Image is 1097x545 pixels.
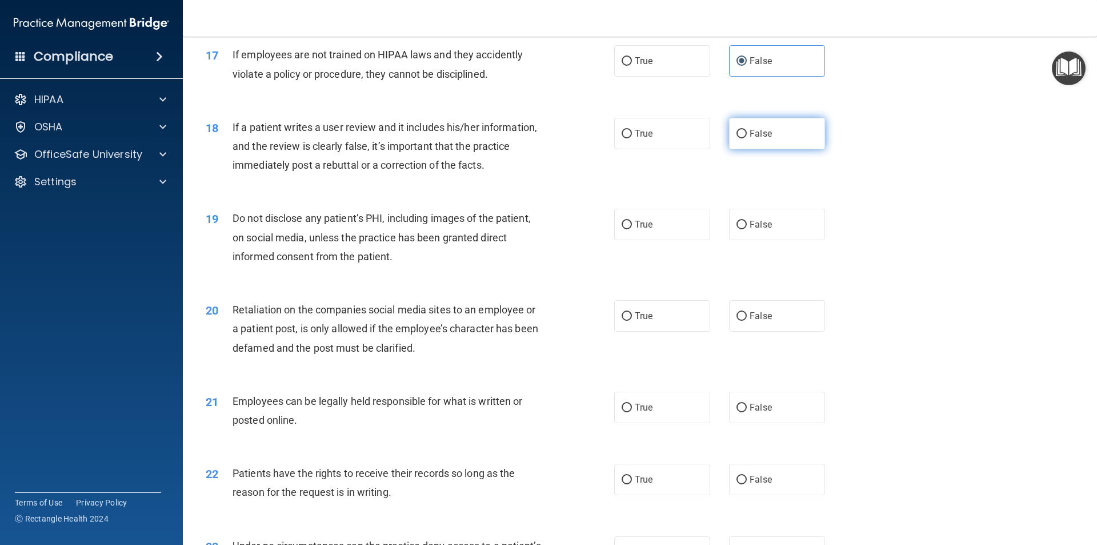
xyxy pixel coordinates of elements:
span: False [750,219,772,230]
input: True [622,130,632,138]
input: False [736,130,747,138]
a: OSHA [14,120,166,134]
a: Privacy Policy [76,497,127,508]
button: Open Resource Center [1052,51,1086,85]
span: False [750,128,772,139]
p: Settings [34,175,77,189]
span: True [635,128,652,139]
a: Settings [14,175,166,189]
input: False [736,476,747,484]
span: 17 [206,49,218,62]
a: HIPAA [14,93,166,106]
span: Ⓒ Rectangle Health 2024 [15,513,109,524]
input: True [622,312,632,321]
span: Retaliation on the companies social media sites to an employee or a patient post, is only allowed... [233,304,538,353]
input: True [622,476,632,484]
span: 21 [206,395,218,409]
a: Terms of Use [15,497,62,508]
span: If a patient writes a user review and it includes his/her information, and the review is clearly ... [233,121,537,171]
span: True [635,55,652,66]
span: Patients have the rights to receive their records so long as the reason for the request is in wri... [233,467,515,498]
input: False [736,57,747,66]
input: True [622,57,632,66]
span: 20 [206,304,218,317]
span: True [635,311,652,321]
span: False [750,311,772,321]
span: False [750,402,772,413]
p: OfficeSafe University [34,148,142,161]
span: False [750,474,772,485]
span: True [635,219,652,230]
span: 22 [206,467,218,481]
span: False [750,55,772,66]
span: True [635,402,652,413]
span: 18 [206,121,218,135]
span: If employees are not trained on HIPAA laws and they accidently violate a policy or procedure, the... [233,49,523,79]
span: Do not disclose any patient’s PHI, including images of the patient, on social media, unless the p... [233,212,531,262]
span: True [635,474,652,485]
input: False [736,404,747,412]
input: False [736,221,747,229]
p: HIPAA [34,93,63,106]
p: OSHA [34,120,63,134]
span: Employees can be legally held responsible for what is written or posted online. [233,395,522,426]
input: True [622,404,632,412]
span: 19 [206,212,218,226]
input: False [736,312,747,321]
img: PMB logo [14,12,169,35]
input: True [622,221,632,229]
h4: Compliance [34,49,113,65]
a: OfficeSafe University [14,148,166,161]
